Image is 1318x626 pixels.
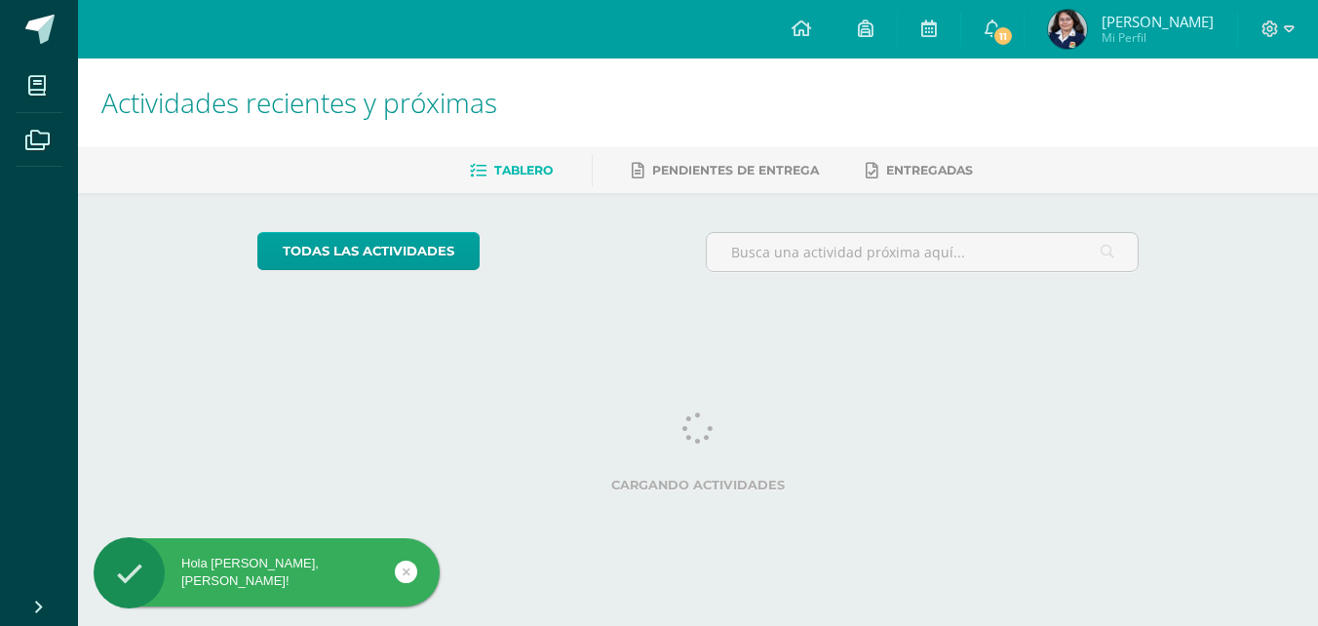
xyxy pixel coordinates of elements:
[707,233,1139,271] input: Busca una actividad próxima aquí...
[652,163,819,177] span: Pendientes de entrega
[1048,10,1087,49] img: 391cdb178b2f001221d611b9446d961e.png
[470,155,553,186] a: Tablero
[992,25,1014,47] span: 11
[94,555,440,590] div: Hola [PERSON_NAME], [PERSON_NAME]!
[257,232,480,270] a: todas las Actividades
[866,155,973,186] a: Entregadas
[257,478,1140,492] label: Cargando actividades
[1102,29,1214,46] span: Mi Perfil
[632,155,819,186] a: Pendientes de entrega
[494,163,553,177] span: Tablero
[886,163,973,177] span: Entregadas
[1102,12,1214,31] span: [PERSON_NAME]
[101,84,497,121] span: Actividades recientes y próximas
